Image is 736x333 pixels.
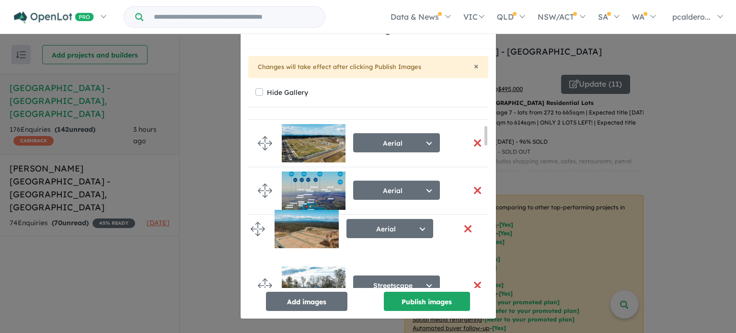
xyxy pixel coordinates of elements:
label: Hide Gallery [267,86,308,99]
img: Huntlee%20Estate%20-%20North%20Rothbury___1728363400.jpg [282,172,345,210]
img: drag.svg [258,136,272,150]
img: drag.svg [258,184,272,198]
img: Openlot PRO Logo White [14,11,94,23]
span: × [474,60,479,71]
div: Changes will take effect after clicking Publish Images [248,56,488,78]
button: Aerial [353,133,440,152]
img: Huntlee%20Estate%20-%20North%20Rothbury___1756684190_1.jpg [282,266,345,305]
span: pcaldero... [672,12,711,22]
img: Huntlee%20Estate%20-%20North%20Rothbury___1756684190_0.jpg [282,124,345,162]
button: Close [474,62,479,70]
button: Aerial [353,181,440,200]
button: Streetscape [353,276,440,295]
button: Add images [266,292,347,311]
input: Try estate name, suburb, builder or developer [145,7,323,27]
img: drag.svg [258,278,272,293]
button: Publish images [384,292,470,311]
